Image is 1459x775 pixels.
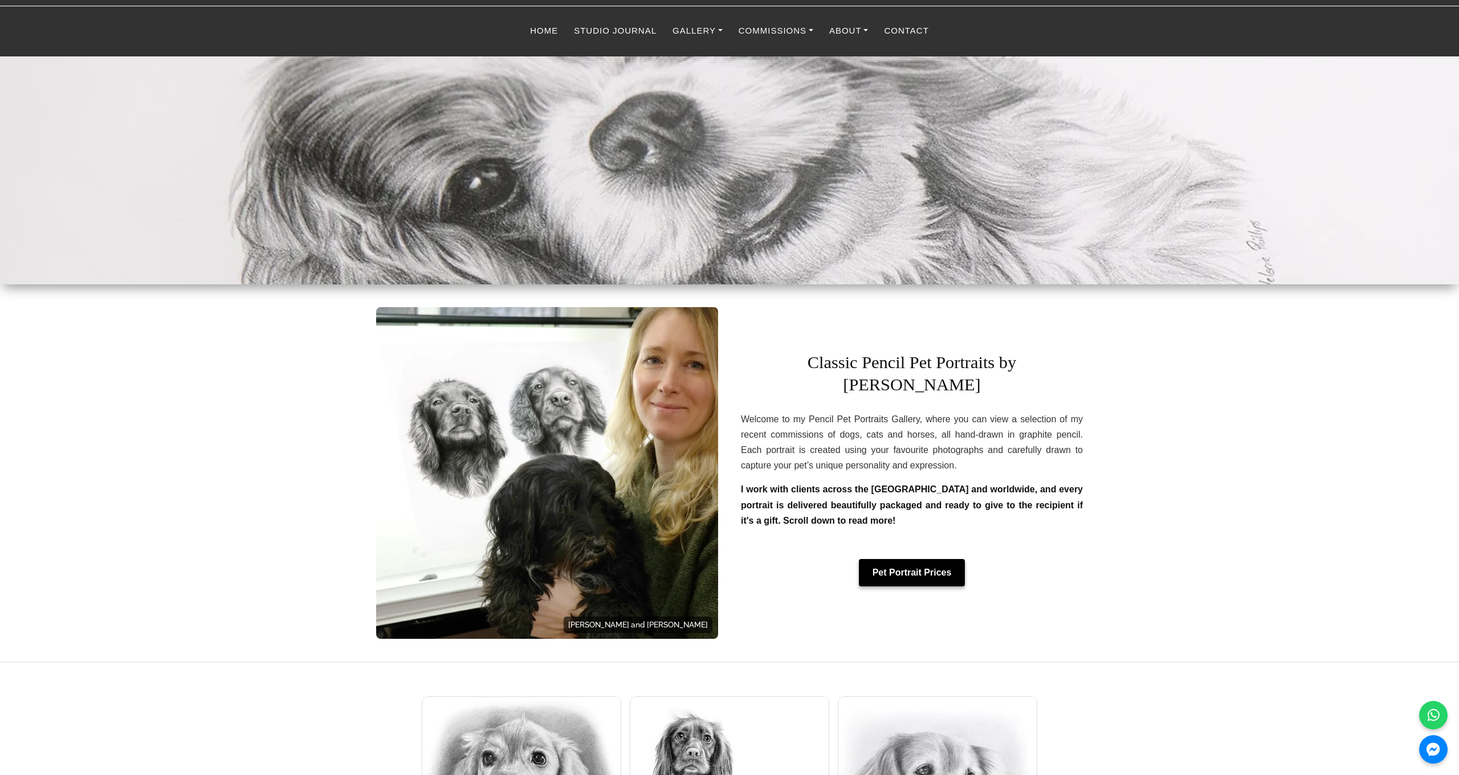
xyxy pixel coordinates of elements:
a: Home [522,20,566,42]
img: Pet Portraits in Pencil by Melanie Phillips [376,307,718,639]
a: Pet Portrait Prices [859,559,965,586]
p: Welcome to my Pencil Pet Portraits Gallery, where you can view a selection of my recent commissio... [741,411,1083,474]
a: Gallery [665,20,731,42]
a: Messenger [1419,735,1448,764]
p: I work with clients across the [GEOGRAPHIC_DATA] and worldwide, and every portrait is delivered b... [741,482,1083,528]
a: WhatsApp [1419,701,1448,729]
a: Contact [876,20,936,42]
a: Studio Journal [566,20,665,42]
a: Commissions [731,20,821,42]
h1: Classic Pencil Pet Portraits by [PERSON_NAME] [741,335,1083,403]
a: About [821,20,877,42]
